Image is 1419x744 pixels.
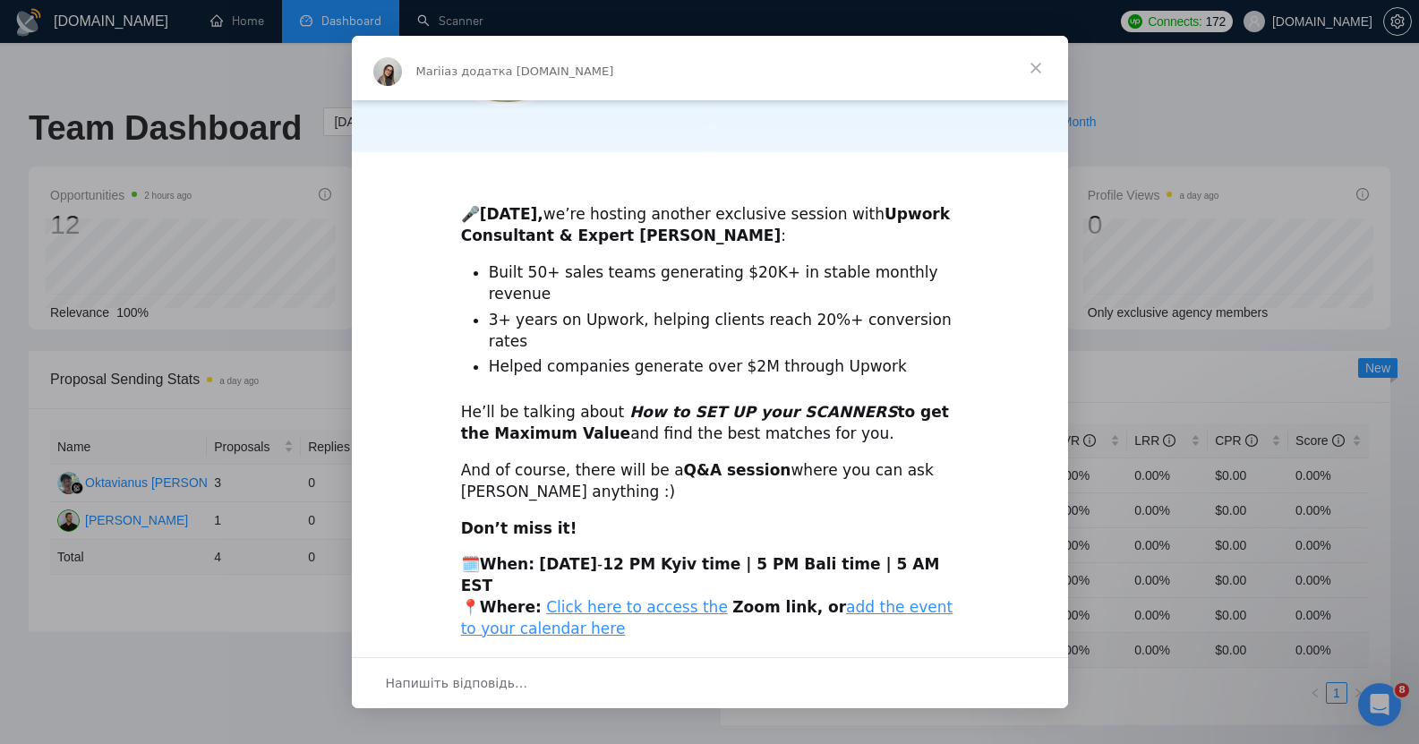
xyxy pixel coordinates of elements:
[629,403,897,421] i: How to SET UP your SCANNERS
[684,461,791,479] b: Q&A session
[461,555,940,594] b: 12 PM Kyiv time | 5 PM Bali time | 5 AM EST
[451,64,613,78] span: з додатка [DOMAIN_NAME]
[461,519,577,537] b: Don’t miss it!
[386,671,528,695] span: Напишіть відповідь…
[461,554,959,639] div: 🗓️ - 📍
[732,598,846,616] b: Zoom link, or
[416,64,452,78] span: Mariia
[480,598,542,616] b: Where:
[461,205,950,244] b: Upwork Consultant & Expert [PERSON_NAME]
[1004,36,1068,100] span: Закрити
[489,356,959,378] li: Helped companies generate over $2M through Upwork
[461,598,953,637] a: add the event to your calendar here
[373,57,402,86] img: Profile image for Mariia
[480,205,543,223] b: [DATE],
[352,657,1068,708] div: Відкрити бесіду й відповісти
[461,403,949,442] b: to get the Maximum Value
[461,183,959,246] div: 🎤 we’re hosting another exclusive session with :
[480,555,534,573] b: When:
[461,402,959,445] div: He’ll be talking about and find the best matches for you.
[539,555,597,573] b: [DATE]
[461,460,959,503] div: And of course, there will be a where you can ask [PERSON_NAME] anything :)
[489,262,959,305] li: Built 50+ sales teams generating $20K+ in stable monthly revenue
[546,598,728,616] a: Click here to access the
[489,310,959,353] li: 3+ years on Upwork, helping clients reach 20%+ conversion rates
